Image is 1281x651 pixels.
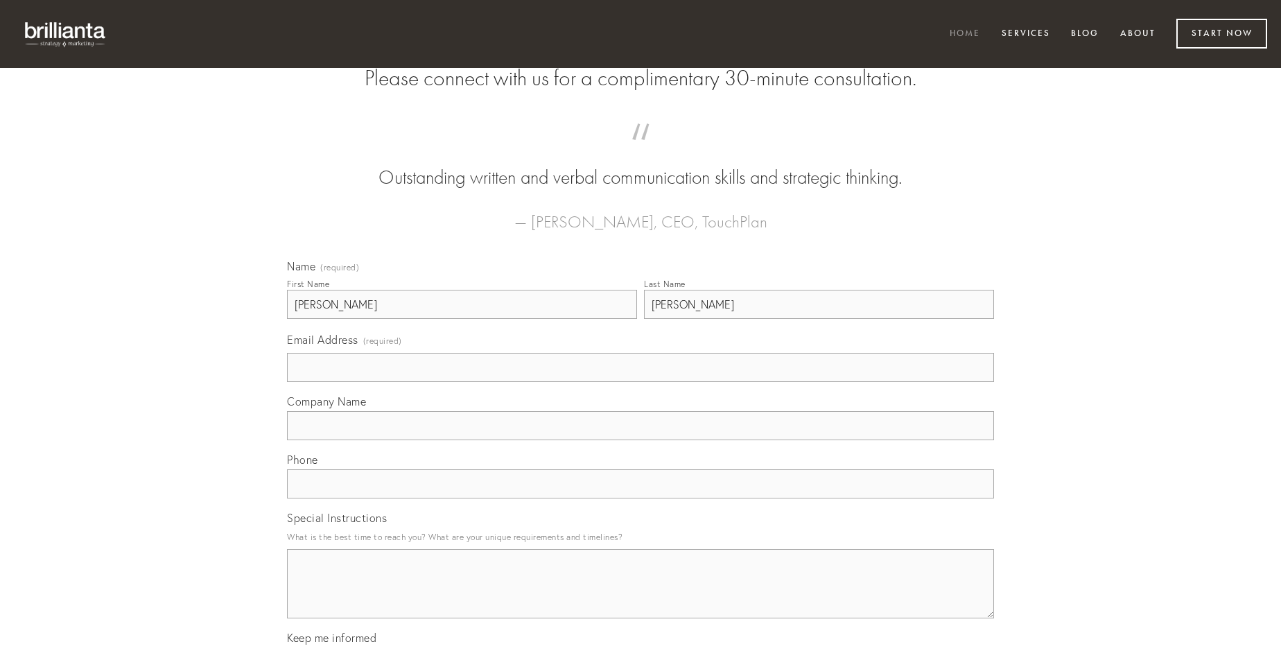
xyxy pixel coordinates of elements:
[14,14,118,54] img: brillianta - research, strategy, marketing
[287,259,315,273] span: Name
[993,23,1059,46] a: Services
[1176,19,1267,49] a: Start Now
[309,137,972,191] blockquote: Outstanding written and verbal communication skills and strategic thinking.
[287,65,994,92] h2: Please connect with us for a complimentary 30-minute consultation.
[287,279,329,289] div: First Name
[309,137,972,164] span: “
[363,331,402,350] span: (required)
[941,23,989,46] a: Home
[320,263,359,272] span: (required)
[644,279,686,289] div: Last Name
[1111,23,1165,46] a: About
[287,333,358,347] span: Email Address
[287,394,366,408] span: Company Name
[287,511,387,525] span: Special Instructions
[309,191,972,236] figcaption: — [PERSON_NAME], CEO, TouchPlan
[287,453,318,467] span: Phone
[287,528,994,546] p: What is the best time to reach you? What are your unique requirements and timelines?
[287,631,376,645] span: Keep me informed
[1062,23,1108,46] a: Blog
